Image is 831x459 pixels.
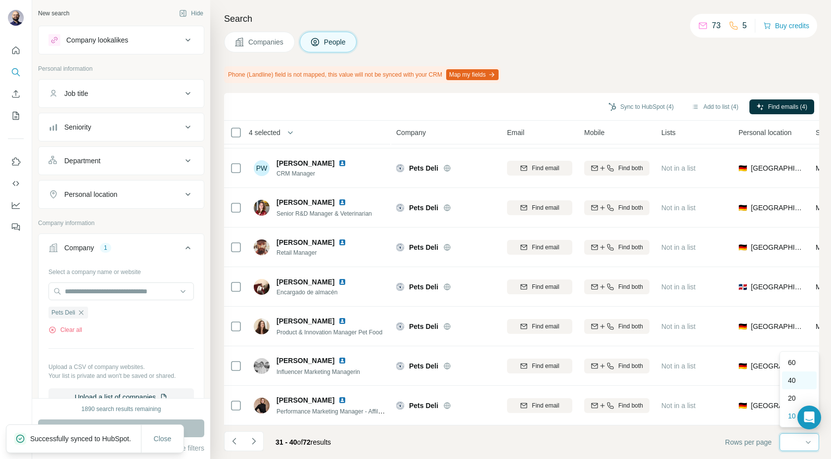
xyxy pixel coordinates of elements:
button: Personal location [39,183,204,206]
img: Avatar [254,279,270,295]
span: Find both [618,243,643,252]
span: Not in a list [661,283,695,291]
p: 5 [742,20,747,32]
span: Senior R&D Manager & Veterinarian [277,210,372,217]
p: Company information [38,219,204,228]
img: Logo of Pets Deli [396,164,404,172]
span: Pets Deli [409,203,438,213]
img: Logo of Pets Deli [396,283,404,291]
span: Not in a list [661,322,695,330]
span: 🇩🇪 [739,321,747,331]
button: Find both [584,398,649,413]
img: Logo of Pets Deli [396,362,404,370]
span: Find both [618,203,643,212]
img: Logo of Pets Deli [396,402,404,410]
span: [PERSON_NAME] [277,316,334,326]
span: Find email [532,164,559,173]
span: Influencer Marketing Managerin [277,368,360,375]
button: Search [8,63,24,81]
img: LinkedIn logo [338,317,346,325]
button: Feedback [8,218,24,236]
span: People [324,37,347,47]
span: 72 [303,438,311,446]
span: Find email [532,203,559,212]
span: Find both [618,164,643,173]
span: [PERSON_NAME] [277,356,334,366]
span: Performance Marketing Manager - Affiliate & Marketplace [277,407,427,415]
span: Find email [532,401,559,410]
span: Find email [532,322,559,331]
img: Avatar [254,200,270,216]
button: Job title [39,82,204,105]
button: Enrich CSV [8,85,24,103]
button: Map my fields [446,69,499,80]
button: Find email [507,161,572,176]
img: Avatar [254,239,270,255]
button: Clear all [48,325,82,334]
span: results [276,438,331,446]
p: Personal information [38,64,204,73]
div: Phone (Landline) field is not mapped, this value will not be synced with your CRM [224,66,501,83]
span: Find both [618,362,643,370]
span: Pets Deli [409,242,438,252]
p: 73 [712,20,721,32]
span: 🇩🇪 [739,401,747,411]
span: [GEOGRAPHIC_DATA] [751,361,804,371]
span: 🇩🇪 [739,163,747,173]
img: Avatar [254,319,270,334]
span: Company [396,128,426,138]
span: Find both [618,401,643,410]
span: Find both [618,322,643,331]
span: Pets Deli [409,321,438,331]
div: Seniority [64,122,91,132]
div: Company [64,243,94,253]
div: Company lookalikes [66,35,128,45]
img: Logo of Pets Deli [396,322,404,330]
button: Seniority [39,115,204,139]
button: Use Surfe on LinkedIn [8,153,24,171]
div: Open Intercom Messenger [797,406,821,429]
span: 🇩🇪 [739,242,747,252]
div: Job title [64,89,88,98]
h4: Search [224,12,819,26]
img: LinkedIn logo [338,238,346,246]
button: Add to list (4) [685,99,745,114]
div: New search [38,9,69,18]
span: Find both [618,282,643,291]
div: Personal location [64,189,117,199]
button: Navigate to previous page [224,431,244,451]
p: 60 [788,358,796,367]
button: Find both [584,279,649,294]
button: Navigate to next page [244,431,264,451]
span: Lists [661,128,676,138]
span: 4 selected [249,128,280,138]
img: LinkedIn logo [338,278,346,286]
span: Not in a list [661,402,695,410]
button: Company lookalikes [39,28,204,52]
button: Company1 [39,236,204,264]
span: of [297,438,303,446]
span: Find emails (4) [768,102,807,111]
img: Logo of Pets Deli [396,204,404,212]
button: Find email [507,200,572,215]
span: [PERSON_NAME] [277,277,334,287]
span: [GEOGRAPHIC_DATA] [751,242,804,252]
p: Upload a CSV of company websites. [48,363,194,371]
span: CRM Manager [277,169,358,178]
button: Find both [584,161,649,176]
button: Find email [507,319,572,334]
span: [GEOGRAPHIC_DATA] [751,321,804,331]
img: Avatar [8,10,24,26]
span: 31 - 40 [276,438,297,446]
span: Pets Deli [51,308,75,317]
span: Not in a list [661,204,695,212]
button: Find email [507,359,572,373]
img: Logo of Pets Deli [396,243,404,251]
span: Personal location [739,128,791,138]
img: Avatar [254,398,270,413]
span: [PERSON_NAME] [277,158,334,168]
span: Pets Deli [409,361,438,371]
span: Product & Innovation Manager Pet Food [277,329,382,336]
div: PW [254,160,270,176]
button: Quick start [8,42,24,59]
